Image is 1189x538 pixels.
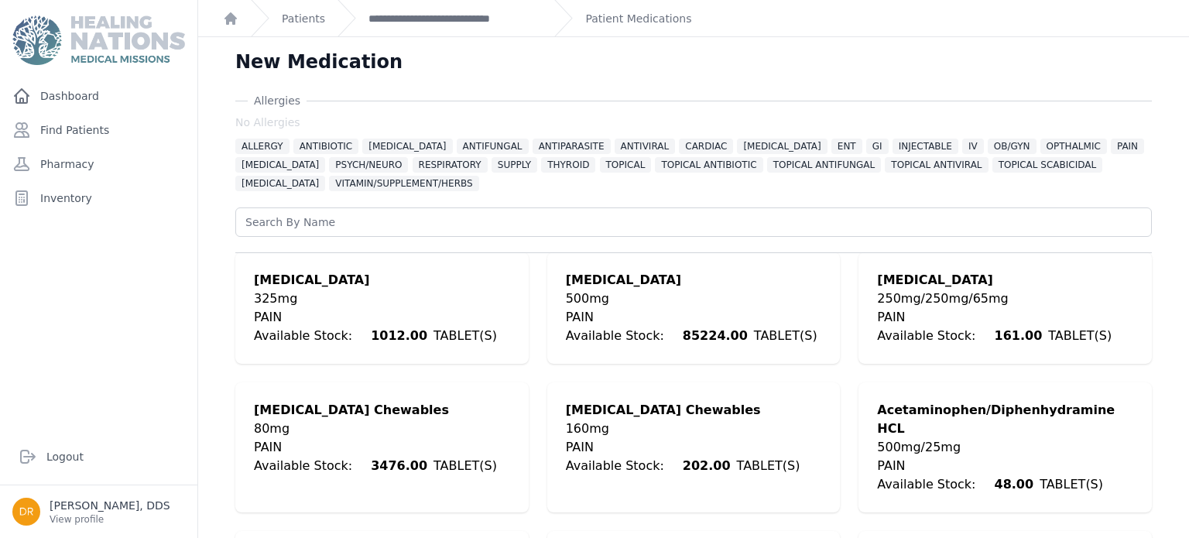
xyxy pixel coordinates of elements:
span: Allergies [248,93,307,108]
div: 500mg [566,290,817,308]
span: TOPICAL ANTIFUNGAL [767,157,882,173]
span: 1012.00 [365,322,433,349]
div: PAIN [254,438,497,457]
span: OPTHALMIC [1040,139,1107,154]
span: [MEDICAL_DATA] [235,176,325,191]
span: ENT [831,139,862,154]
div: Available Stock: TABLET(S) [254,457,497,475]
h1: New Medication [235,50,403,74]
span: IV [962,139,984,154]
span: 85224.00 [677,322,754,349]
span: OB/GYN [988,139,1037,154]
div: PAIN [877,308,1112,327]
span: ANTIPARASITE [533,139,611,154]
p: [PERSON_NAME], DDS [50,498,170,513]
a: Find Patients [6,115,191,146]
span: 202.00 [677,452,737,479]
span: 48.00 [989,471,1040,498]
span: [MEDICAL_DATA] [737,139,827,154]
span: GI [866,139,889,154]
a: Patient Medications [585,11,691,26]
a: Logout [12,441,185,472]
span: CARDIAC [679,139,733,154]
div: PAIN [877,457,1133,475]
span: ANTIVIRAL [615,139,676,154]
div: Available Stock: TABLET(S) [566,457,800,475]
div: 325mg [254,290,497,308]
a: Patients [282,11,325,26]
span: THYROID [541,157,595,173]
p: View profile [50,513,170,526]
div: [MEDICAL_DATA] [254,271,497,290]
div: 500mg/25mg [877,438,1133,457]
a: Inventory [6,183,191,214]
img: Medical Missions EMR [12,15,184,65]
div: 160mg [566,420,800,438]
div: [MEDICAL_DATA] [877,271,1112,290]
span: 161.00 [989,322,1049,349]
span: TOPICAL ANTIBIOTIC [655,157,762,173]
span: PAIN [1111,139,1144,154]
div: Available Stock: TABLET(S) [566,327,817,345]
span: INJECTABLE [893,139,958,154]
div: 80mg [254,420,497,438]
div: Available Stock: TABLET(S) [877,475,1133,494]
a: [PERSON_NAME], DDS View profile [12,498,185,526]
span: ALLERGY [235,139,290,154]
span: TOPICAL SCABICIDAL [992,157,1102,173]
span: VITAMIN/SUPPLEMENT/HERBS [329,176,478,191]
span: TOPICAL ANTIVIRAL [885,157,988,173]
span: SUPPLY [492,157,537,173]
div: 250mg/250mg/65mg [877,290,1112,308]
div: [MEDICAL_DATA] Chewables [254,401,497,420]
span: [MEDICAL_DATA] [362,139,452,154]
span: ANTIFUNGAL [457,139,529,154]
div: [MEDICAL_DATA] [566,271,817,290]
span: ANTIBIOTIC [293,139,359,154]
input: Search By Name [235,207,1152,237]
div: Available Stock: TABLET(S) [877,327,1112,345]
span: 3476.00 [365,452,433,479]
span: No Allergies [235,115,300,130]
div: Acetaminophen/Diphenhydramine HCL [877,401,1133,438]
div: PAIN [566,438,800,457]
div: [MEDICAL_DATA] Chewables [566,401,800,420]
span: PSYCH/NEURO [329,157,408,173]
span: TOPICAL [600,157,652,173]
div: PAIN [566,308,817,327]
a: Pharmacy [6,149,191,180]
div: PAIN [254,308,497,327]
a: Dashboard [6,81,191,111]
div: Available Stock: TABLET(S) [254,327,497,345]
span: RESPIRATORY [413,157,488,173]
span: [MEDICAL_DATA] [235,157,325,173]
